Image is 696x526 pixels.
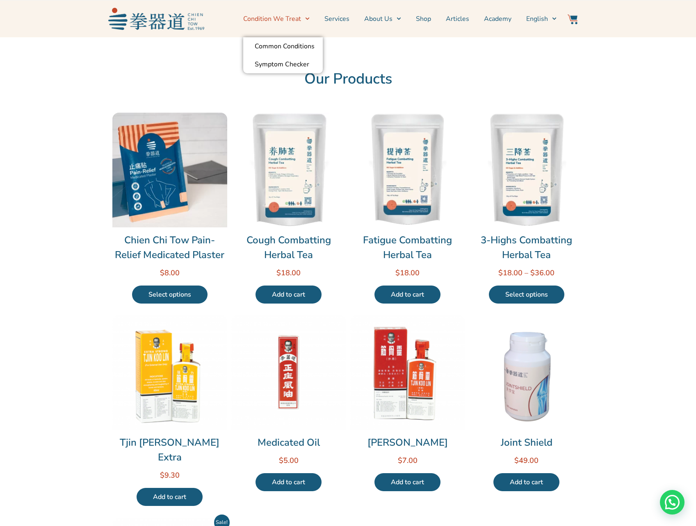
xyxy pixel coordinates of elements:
a: [PERSON_NAME] [350,435,465,450]
nav: Menu [208,9,557,29]
span: $ [279,456,283,465]
a: Select options for “Chien Chi Tow Pain-Relief Medicated Plaster” [132,286,208,304]
a: Fatigue Combatting Herbal Tea [350,233,465,262]
a: Add to cart: “Tjin Koo Lin Extra” [137,488,203,506]
img: Joint Shield [469,315,584,430]
span: $ [530,268,535,278]
bdi: 5.00 [279,456,299,465]
a: Articles [446,9,469,29]
a: Add to cart: “Fatigue Combatting Herbal Tea” [374,286,440,304]
bdi: 18.00 [498,268,523,278]
img: Tjin Koo Lin [350,315,465,430]
h2: Our Products [112,70,584,88]
img: Chien Chi Tow Pain-Relief Medicated Plaster [112,113,227,227]
bdi: 36.00 [530,268,555,278]
span: $ [398,456,402,465]
a: Select options for “3-Highs Combatting Herbal Tea” [489,286,564,304]
span: – [525,268,528,278]
span: $ [514,456,519,465]
a: Add to cart: “Tjin Koo Lin” [374,473,440,491]
a: Common Conditions [243,37,323,55]
a: Add to cart: “Cough Combatting Herbal Tea” [256,286,322,304]
img: Website Icon-03 [568,14,577,24]
a: Condition We Treat [243,9,310,29]
a: Academy [484,9,511,29]
img: Medicated Oil [231,315,346,430]
a: Joint Shield [469,435,584,450]
a: Tjin [PERSON_NAME] Extra [112,435,227,465]
span: $ [498,268,503,278]
a: 3-Highs Combatting Herbal Tea [469,233,584,262]
a: Add to cart: “Joint Shield” [493,473,559,491]
bdi: 7.00 [398,456,418,465]
img: 3-Highs Combatting Herbal Tea [469,113,584,227]
bdi: 8.00 [160,268,180,278]
a: Medicated Oil [231,435,346,450]
a: Add to cart: “Medicated Oil” [256,473,322,491]
a: English [526,9,557,29]
span: $ [276,268,281,278]
span: English [526,14,548,24]
span: $ [160,470,164,480]
a: Symptom Checker [243,55,323,73]
img: Fatigue Combatting Herbal Tea [350,113,465,227]
a: About Us [364,9,401,29]
span: $ [160,268,164,278]
ul: Condition We Treat [243,37,323,73]
span: $ [395,268,400,278]
bdi: 18.00 [395,268,420,278]
bdi: 9.30 [160,470,180,480]
a: Shop [416,9,431,29]
bdi: 49.00 [514,456,539,465]
img: Cough Combatting Herbal Tea [231,113,346,227]
bdi: 18.00 [276,268,301,278]
a: Services [324,9,349,29]
a: Chien Chi Tow Pain-Relief Medicated Plaster [112,233,227,262]
img: Tjin Koo Lin Extra [112,315,227,430]
a: Cough Combatting Herbal Tea [231,233,346,262]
